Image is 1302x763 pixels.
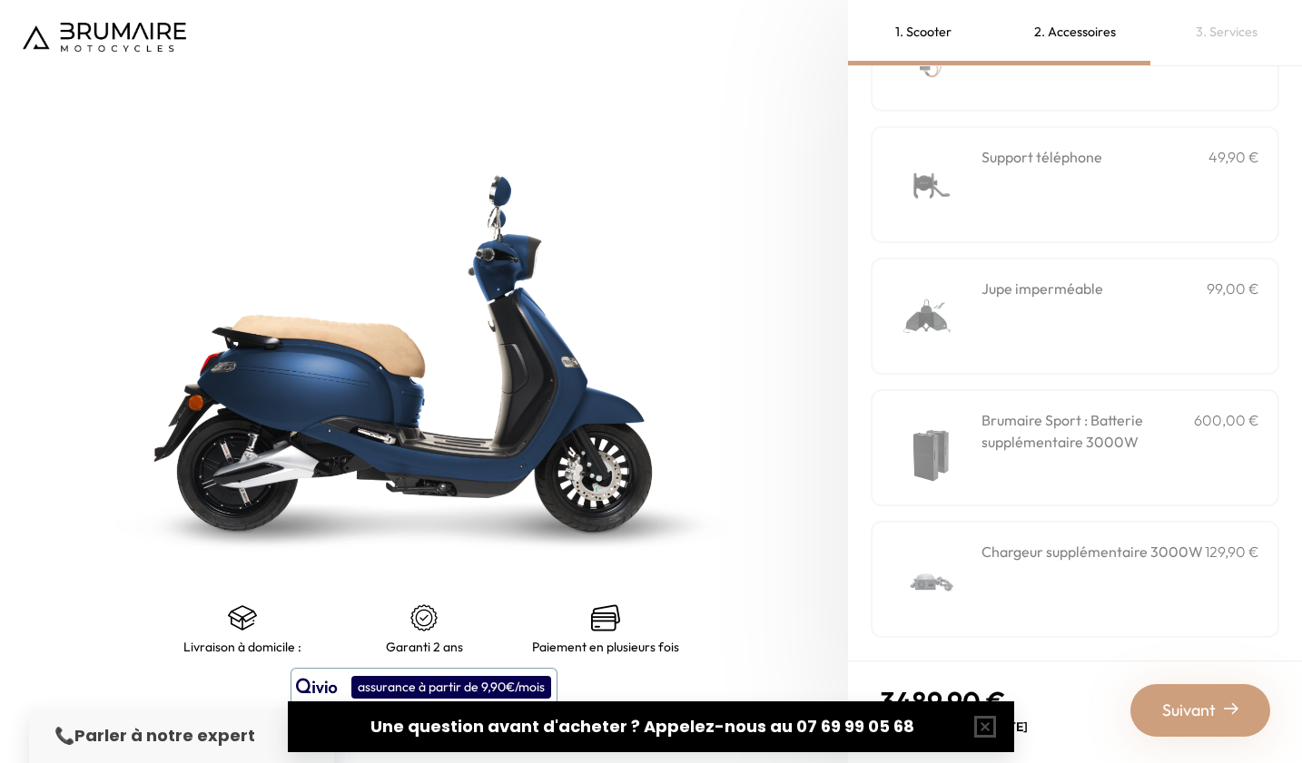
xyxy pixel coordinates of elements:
[23,23,186,52] img: Logo de Brumaire
[409,603,439,632] img: certificat-de-garantie.png
[183,640,301,654] p: Livraison à domicile :
[891,278,968,355] img: Jupe imperméable
[351,676,551,699] div: assurance à partir de 9,90€/mois
[981,146,1102,168] h3: Support téléphone
[386,640,463,654] p: Garanti 2 ans
[981,409,1194,453] h3: Brumaire Sport : Batterie supplémentaire 3000W
[1205,541,1259,562] p: 129,90 €
[291,668,557,706] button: assurance à partir de 9,90€/mois
[880,685,1028,718] p: 3489,90 €
[1194,409,1259,453] p: 600,00 €
[228,603,257,632] img: shipping.png
[981,541,1203,562] h3: Chargeur supplémentaire 3000W
[1207,278,1259,299] p: 99,00 €
[1224,701,1238,716] img: right-arrow-2.png
[891,409,968,486] img: Brumaire Sport : Batterie supplémentaire 3000W
[891,146,968,223] img: Support téléphone
[296,676,338,698] img: logo qivio
[1162,698,1216,723] span: Suivant
[981,278,1103,299] h3: Jupe imperméable
[891,541,968,618] img: Chargeur supplémentaire 3000W
[532,640,679,654] p: Paiement en plusieurs fois
[591,603,620,632] img: credit-cards.png
[1208,146,1259,168] p: 49,90 €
